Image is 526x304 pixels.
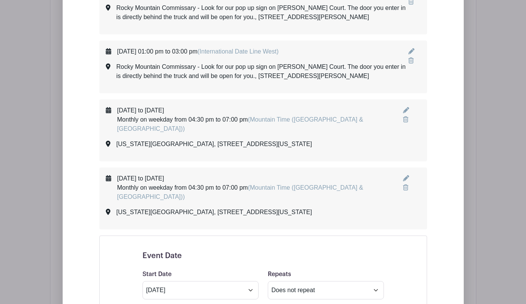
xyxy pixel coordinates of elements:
input: Select [142,281,259,299]
div: [US_STATE][GEOGRAPHIC_DATA], [STREET_ADDRESS][US_STATE] [117,140,312,149]
div: [DATE] to [DATE] Monthly on weekday from 04:30 pm to 07:00 pm [117,174,403,202]
div: Rocky Mountain Commissary - Look for our pop up sign on [PERSON_NAME] Court. The door you enter i... [117,62,408,81]
span: (Mountain Time ([GEOGRAPHIC_DATA] & [GEOGRAPHIC_DATA])) [117,116,363,132]
h5: Event Date [142,251,384,260]
span: (Mountain Time ([GEOGRAPHIC_DATA] & [GEOGRAPHIC_DATA])) [117,184,363,200]
span: (International Date Line West) [197,48,278,55]
div: Rocky Mountain Commissary - Look for our pop up sign on [PERSON_NAME] Court. The door you enter i... [117,3,408,22]
div: [DATE] 01:00 pm to 03:00 pm [117,47,279,56]
div: [US_STATE][GEOGRAPHIC_DATA], [STREET_ADDRESS][US_STATE] [117,208,312,217]
div: [DATE] to [DATE] Monthly on weekday from 04:30 pm to 07:00 pm [117,106,403,133]
label: Start Date [142,271,172,278]
label: Repeats [268,271,291,278]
